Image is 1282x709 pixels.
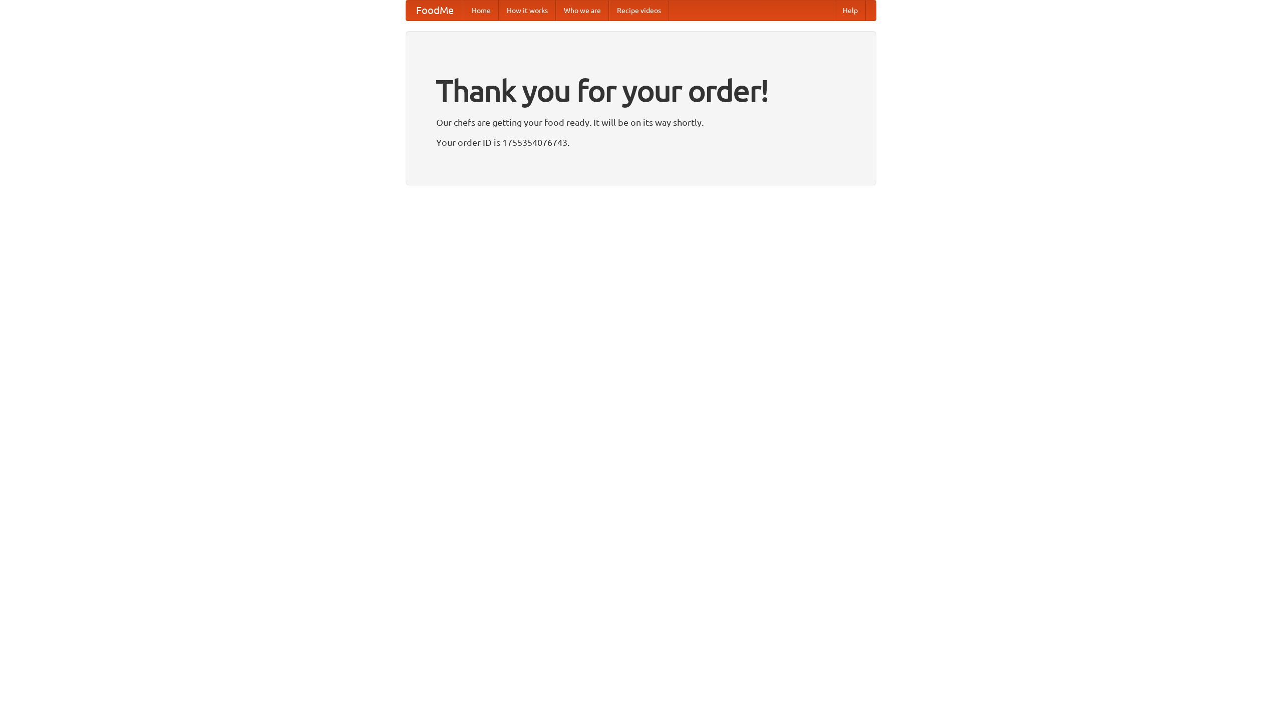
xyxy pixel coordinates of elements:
a: Help [835,1,866,21]
p: Our chefs are getting your food ready. It will be on its way shortly. [436,115,846,130]
a: How it works [499,1,556,21]
p: Your order ID is 1755354076743. [436,135,846,150]
a: Home [464,1,499,21]
a: FoodMe [406,1,464,21]
a: Who we are [556,1,609,21]
a: Recipe videos [609,1,669,21]
h1: Thank you for your order! [436,67,846,115]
